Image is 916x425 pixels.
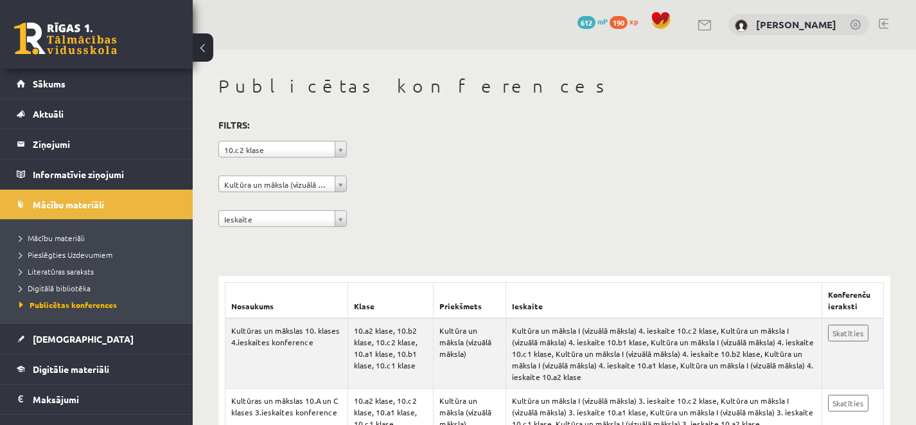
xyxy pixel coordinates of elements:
td: Kultūras un mākslas 10. klases 4.ieskaites konference [225,318,348,389]
a: Maksājumi [17,384,177,414]
a: Ieskaite [218,210,347,227]
a: [DEMOGRAPHIC_DATA] [17,324,177,354]
th: Priekšmets [434,283,506,319]
span: 612 [577,16,595,29]
span: [DEMOGRAPHIC_DATA] [33,333,134,345]
h3: Filtrs: [218,116,875,134]
a: Publicētas konferences [19,299,180,311]
a: Informatīvie ziņojumi [17,159,177,189]
a: Skatīties [828,325,868,341]
a: 612 mP [577,16,608,26]
span: Digitālie materiāli [33,363,109,375]
span: Ieskaite [224,211,330,228]
span: Publicētas konferences [19,300,117,310]
span: Literatūras saraksts [19,266,94,276]
a: Sākums [17,69,177,98]
a: [PERSON_NAME] [756,18,836,31]
a: 10.c2 klase [218,141,347,158]
legend: Maksājumi [33,384,177,414]
span: Mācību materiāli [33,199,104,210]
th: Nosaukums [225,283,348,319]
span: Digitālā bibliotēka [19,283,91,293]
a: Mācību materiāli [17,190,177,219]
a: Skatīties [828,395,868,411]
legend: Ziņojumi [33,129,177,159]
a: Ziņojumi [17,129,177,159]
a: 190 xp [610,16,644,26]
a: Pieslēgties Uzdevumiem [19,249,180,260]
td: Kultūra un māksla (vizuālā māksla) [434,318,506,389]
span: 190 [610,16,628,29]
legend: Informatīvie ziņojumi [33,159,177,189]
a: Rīgas 1. Tālmācības vidusskola [14,23,117,55]
a: Digitālie materiāli [17,354,177,384]
span: Kultūra un māksla (vizuālā māksla) [224,176,330,193]
a: Mācību materiāli [19,232,180,244]
span: Sākums [33,78,66,89]
a: Digitālā bibliotēka [19,282,180,294]
span: Aktuāli [33,108,64,120]
td: Kultūra un māksla I (vizuālā māksla) 4. ieskaite 10.c2 klase, Kultūra un māksla I (vizuālā māksla... [506,318,822,389]
a: Aktuāli [17,99,177,129]
a: Kultūra un māksla (vizuālā māksla) [218,176,347,192]
a: Literatūras saraksts [19,266,180,277]
span: 10.c2 klase [224,141,330,158]
th: Konferenču ieraksti [822,283,883,319]
img: Anna Leibus [735,19,748,32]
h1: Publicētas konferences [218,75,890,97]
th: Klase [348,283,434,319]
td: 10.a2 klase, 10.b2 klase, 10.c2 klase, 10.a1 klase, 10.b1 klase, 10.c1 klase [348,318,434,389]
span: xp [630,16,638,26]
span: Pieslēgties Uzdevumiem [19,249,112,260]
span: Mācību materiāli [19,233,85,243]
th: Ieskaite [506,283,822,319]
span: mP [597,16,608,26]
